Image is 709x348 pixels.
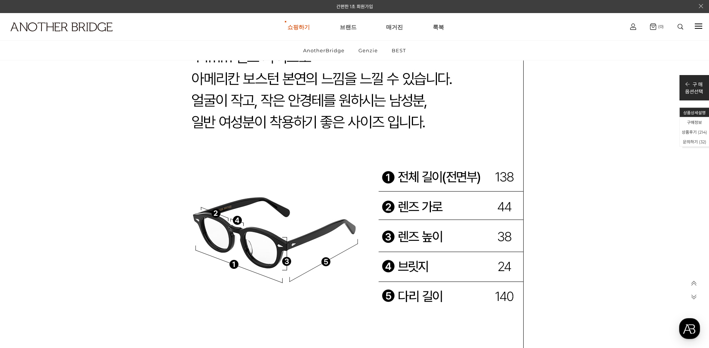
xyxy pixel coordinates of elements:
[650,24,664,30] a: (0)
[96,237,144,255] a: 설정
[685,81,703,88] p: 구 매
[297,41,351,60] a: AnotherBridge
[630,24,636,30] img: cart
[433,13,444,40] a: 룩북
[336,4,373,9] a: 간편한 1초 회원가입
[49,237,96,255] a: 대화
[24,248,28,254] span: 홈
[10,22,112,31] img: logo
[68,248,77,254] span: 대화
[352,41,384,60] a: Genzie
[385,41,412,60] a: BEST
[650,24,656,30] img: cart
[656,24,664,29] span: (0)
[386,13,403,40] a: 매거진
[340,13,357,40] a: 브랜드
[4,22,110,50] a: logo
[287,13,310,40] a: 쇼핑하기
[678,24,683,29] img: search
[699,130,706,135] span: 214
[115,248,124,254] span: 설정
[685,88,703,95] p: 옵션선택
[2,237,49,255] a: 홈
